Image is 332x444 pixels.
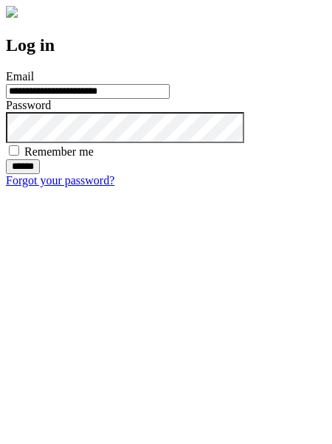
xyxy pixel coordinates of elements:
[6,174,114,187] a: Forgot your password?
[6,35,326,55] h2: Log in
[6,6,18,18] img: logo-4e3dc11c47720685a147b03b5a06dd966a58ff35d612b21f08c02c0306f2b779.png
[6,70,34,83] label: Email
[6,99,51,111] label: Password
[24,145,94,158] label: Remember me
